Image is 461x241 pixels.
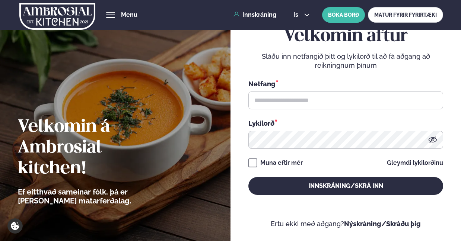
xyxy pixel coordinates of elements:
button: is [287,12,315,18]
span: is [293,12,301,18]
a: Cookie settings [7,218,23,234]
h2: Velkomin aftur [248,26,443,47]
a: MATUR FYRIR FYRIRTÆKI [368,7,443,23]
a: Innskráning [233,12,276,18]
a: Gleymdi lykilorðinu [387,160,443,166]
h2: Velkomin á Ambrosial kitchen! [18,117,172,179]
div: Lykilorð [248,118,443,128]
div: Netfang [248,79,443,89]
img: logo [19,1,95,32]
p: Ef eitthvað sameinar fólk, þá er [PERSON_NAME] matarferðalag. [18,187,172,205]
a: Nýskráning/Skráðu þig [344,220,421,228]
p: Sláðu inn netfangið þitt og lykilorð til að fá aðgang að reikningnum þínum [248,52,443,70]
p: Ertu ekki með aðgang? [248,219,443,228]
button: Innskráning/Skrá inn [248,177,443,195]
button: hamburger [106,10,115,19]
button: BÓKA BORÐ [322,7,365,23]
